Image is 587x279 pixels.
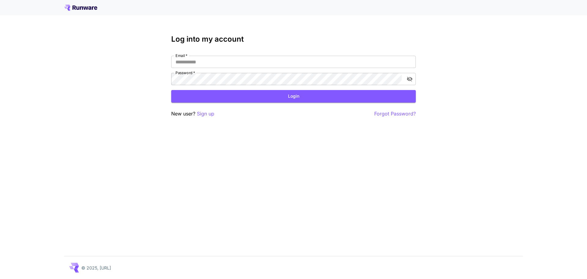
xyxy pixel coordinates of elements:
[175,53,187,58] label: Email
[374,110,416,118] button: Forgot Password?
[171,90,416,103] button: Login
[171,110,214,118] p: New user?
[404,74,415,85] button: toggle password visibility
[81,265,111,271] p: © 2025, [URL]
[175,70,195,75] label: Password
[171,35,416,43] h3: Log into my account
[197,110,214,118] button: Sign up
